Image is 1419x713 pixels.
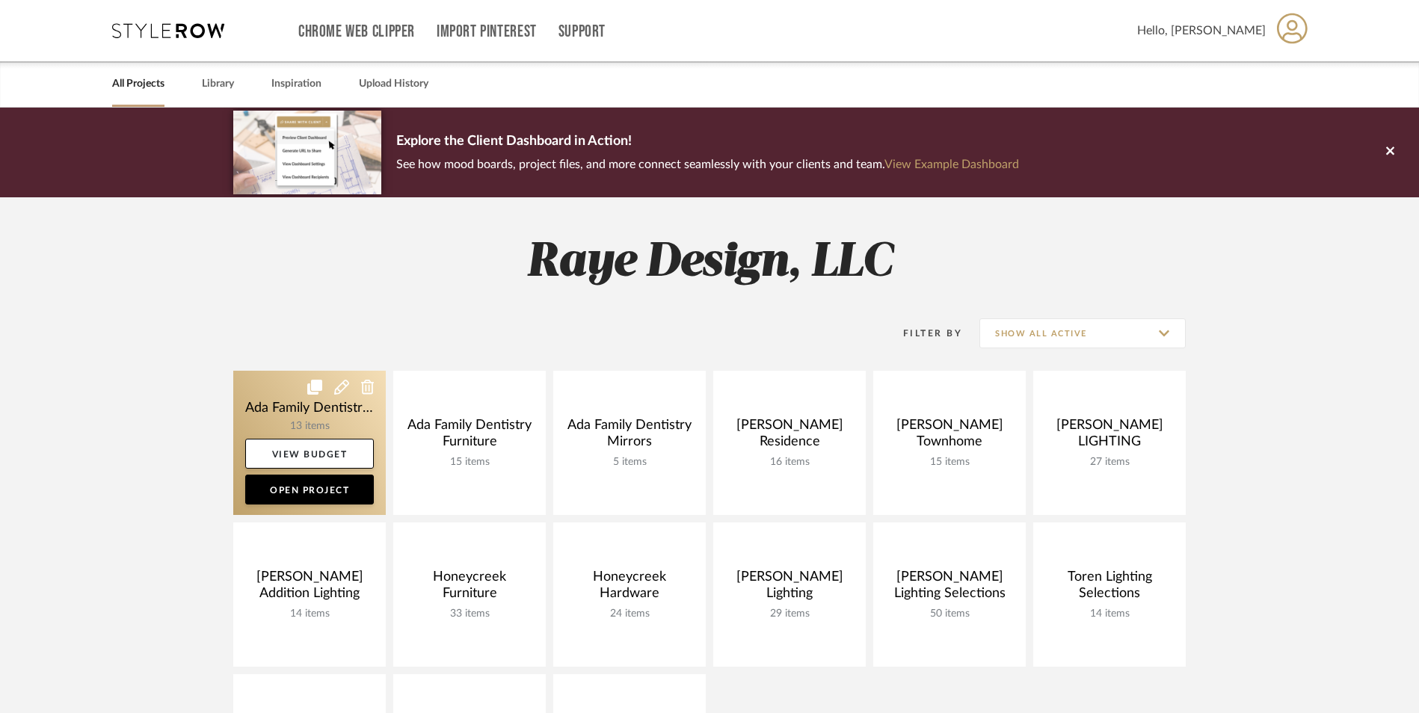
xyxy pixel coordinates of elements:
[271,74,321,94] a: Inspiration
[112,74,164,94] a: All Projects
[405,417,534,456] div: Ada Family Dentistry Furniture
[885,456,1014,469] div: 15 items
[725,569,854,608] div: [PERSON_NAME] Lighting
[885,417,1014,456] div: [PERSON_NAME] Townhome
[233,111,381,194] img: d5d033c5-7b12-40c2-a960-1ecee1989c38.png
[405,608,534,620] div: 33 items
[885,569,1014,608] div: [PERSON_NAME] Lighting Selections
[565,456,694,469] div: 5 items
[565,417,694,456] div: Ada Family Dentistry Mirrors
[558,25,606,38] a: Support
[1045,608,1174,620] div: 14 items
[405,569,534,608] div: Honeycreek Furniture
[725,608,854,620] div: 29 items
[202,74,234,94] a: Library
[1045,569,1174,608] div: Toren Lighting Selections
[405,456,534,469] div: 15 items
[725,417,854,456] div: [PERSON_NAME] Residence
[396,154,1019,175] p: See how mood boards, project files, and more connect seamlessly with your clients and team.
[171,235,1248,291] h2: Raye Design, LLC
[885,608,1014,620] div: 50 items
[725,456,854,469] div: 16 items
[359,74,428,94] a: Upload History
[1045,417,1174,456] div: [PERSON_NAME] LIGHTING
[245,608,374,620] div: 14 items
[298,25,415,38] a: Chrome Web Clipper
[565,608,694,620] div: 24 items
[1045,456,1174,469] div: 27 items
[245,569,374,608] div: [PERSON_NAME] Addition Lighting
[396,130,1019,154] p: Explore the Client Dashboard in Action!
[437,25,537,38] a: Import Pinterest
[245,439,374,469] a: View Budget
[884,326,962,341] div: Filter By
[1137,22,1266,40] span: Hello, [PERSON_NAME]
[884,158,1019,170] a: View Example Dashboard
[245,475,374,504] a: Open Project
[565,569,694,608] div: Honeycreek Hardware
